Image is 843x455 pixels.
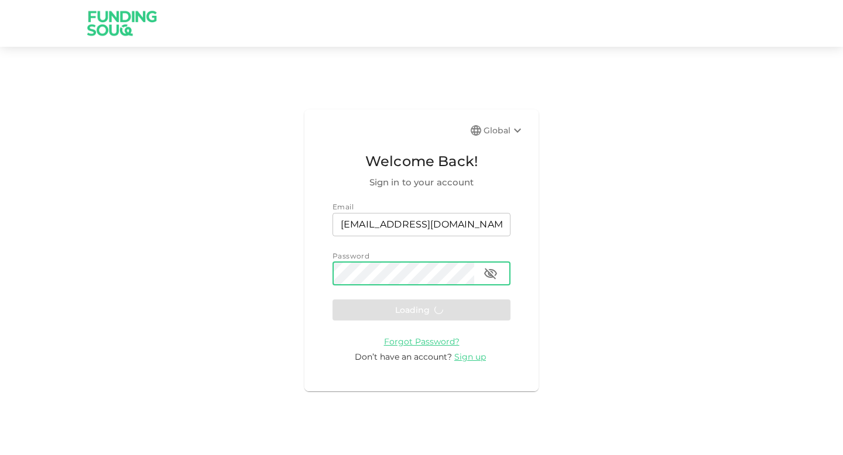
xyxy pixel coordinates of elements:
span: Welcome Back! [333,150,510,173]
span: Don’t have an account? [355,351,452,362]
div: Global [484,123,525,137]
input: email [333,213,510,236]
span: Email [333,202,354,211]
span: Password [333,251,369,260]
span: Sign up [454,351,486,362]
span: Forgot Password? [384,336,460,347]
input: password [333,262,474,285]
a: Forgot Password? [384,336,460,347]
span: Sign in to your account [333,175,510,189]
